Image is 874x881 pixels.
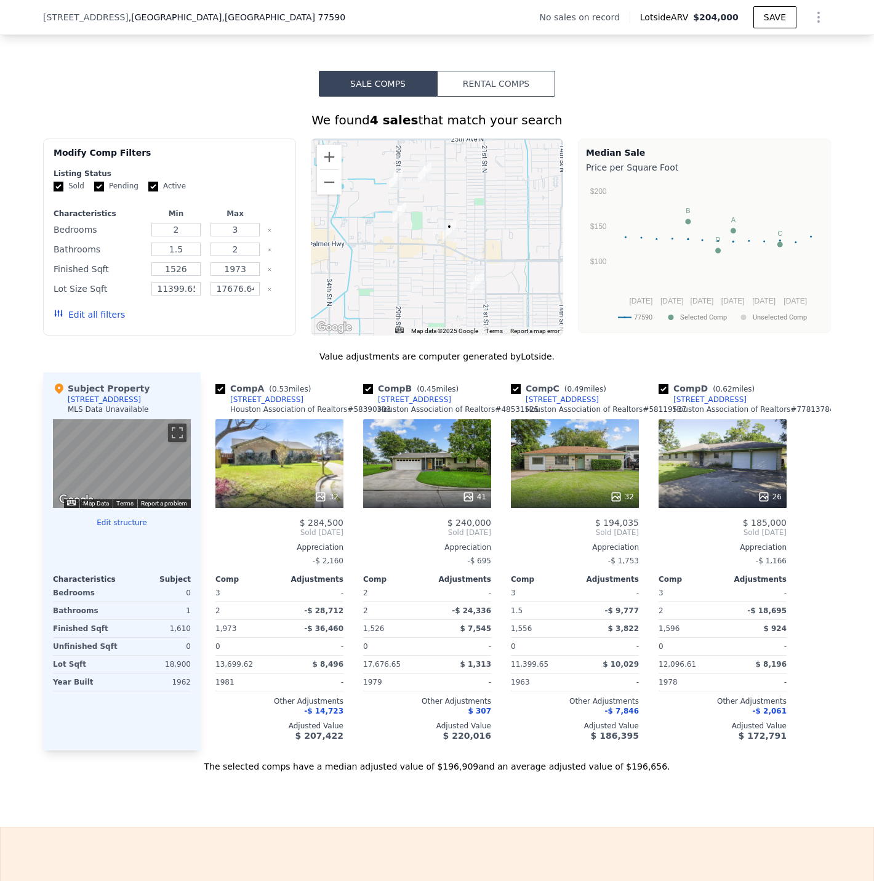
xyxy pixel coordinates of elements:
div: Subject [122,574,191,584]
div: 18,900 [124,656,191,673]
div: Other Adjustments [659,696,787,706]
div: Comp A [215,382,316,395]
div: Adjusted Value [363,721,491,731]
text: Selected Comp [680,313,727,321]
button: Clear [267,287,272,292]
div: Comp [659,574,723,584]
div: Finished Sqft [53,620,119,637]
span: $ 3,822 [608,624,639,633]
div: [STREET_ADDRESS] [230,395,303,404]
div: Subject Property [53,382,150,395]
button: Clear [267,247,272,252]
div: Bathrooms [53,602,119,619]
div: No sales on record [540,11,630,23]
span: $ 207,422 [295,731,343,741]
div: Comp B [363,382,463,395]
span: 0 [215,642,220,651]
span: $ 1,313 [460,660,491,669]
span: $ 7,545 [460,624,491,633]
div: 0 [124,584,191,601]
span: ( miles) [264,385,316,393]
label: Sold [54,181,84,191]
span: Sold [DATE] [215,528,343,537]
div: Appreciation [511,542,639,552]
span: 0 [511,642,516,651]
a: [STREET_ADDRESS] [363,395,451,404]
span: 3 [659,589,664,597]
button: Sale Comps [319,71,437,97]
div: 2 [659,602,720,619]
span: 12,096.61 [659,660,696,669]
text: $150 [590,222,607,231]
text: [DATE] [752,297,776,305]
text: Unselected Comp [753,313,807,321]
div: 0 [124,638,191,655]
div: 1322 29th St N [393,203,406,223]
div: - [282,674,343,691]
div: Bedrooms [54,221,144,238]
span: $ 10,029 [603,660,639,669]
span: 1,973 [215,624,236,633]
span: $ 186,395 [591,731,639,741]
div: Comp C [511,382,611,395]
div: Max [208,209,262,219]
div: 1.5 [511,602,572,619]
text: D [716,236,721,243]
div: Houston Association of Realtors # 77813784 [673,404,834,414]
div: We found that match your search [43,111,831,129]
text: $100 [590,257,607,266]
div: Adjustments [427,574,491,584]
span: 0.49 [567,385,583,393]
span: $ 194,035 [595,518,639,528]
span: 1,556 [511,624,532,633]
text: [DATE] [784,297,807,305]
button: Keyboard shortcuts [67,500,76,505]
div: Adjustments [723,574,787,584]
span: $ 8,496 [313,660,343,669]
div: Map [53,419,191,508]
button: SAVE [753,6,796,28]
div: Bedrooms [53,584,119,601]
span: , [GEOGRAPHIC_DATA] [129,11,345,23]
span: -$ 2,061 [753,707,787,715]
div: [STREET_ADDRESS] [526,395,599,404]
div: Appreciation [363,542,491,552]
div: Lot Sqft [53,656,119,673]
span: Sold [DATE] [511,528,639,537]
svg: A chart. [586,176,823,330]
span: -$ 18,695 [747,606,787,615]
label: Pending [94,181,138,191]
span: 0.45 [420,385,436,393]
span: $ 8,196 [756,660,787,669]
div: Unfinished Sqft [53,638,119,655]
div: Modify Comp Filters [54,147,286,169]
span: Sold [DATE] [659,528,787,537]
div: Houston Association of Realtors # 58119537 [526,404,686,414]
span: -$ 9,777 [605,606,639,615]
span: -$ 695 [467,557,491,565]
div: Adjustments [575,574,639,584]
span: 11,399.65 [511,660,548,669]
span: 0.53 [272,385,289,393]
div: 2421 12th Ave N [443,220,456,241]
span: -$ 28,712 [304,606,343,615]
span: 13,699.62 [215,660,253,669]
div: - [430,638,491,655]
div: 1962 [124,674,191,691]
div: 1963 [511,674,572,691]
div: Houston Association of Realtors # 58390303 [230,404,391,414]
span: -$ 7,846 [605,707,639,715]
div: - [725,638,787,655]
div: Comp [511,574,575,584]
span: -$ 1,753 [608,557,639,565]
div: Adjusted Value [511,721,639,731]
div: The selected comps have a median adjusted value of $196,909 and an average adjusted value of $196... [43,750,831,773]
a: Terms (opens in new tab) [116,500,134,507]
div: - [282,584,343,601]
div: Bathrooms [54,241,144,258]
div: 2 [363,602,425,619]
div: [STREET_ADDRESS] [673,395,747,404]
span: 0.62 [716,385,732,393]
button: Rental Comps [437,71,555,97]
span: 0 [659,642,664,651]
